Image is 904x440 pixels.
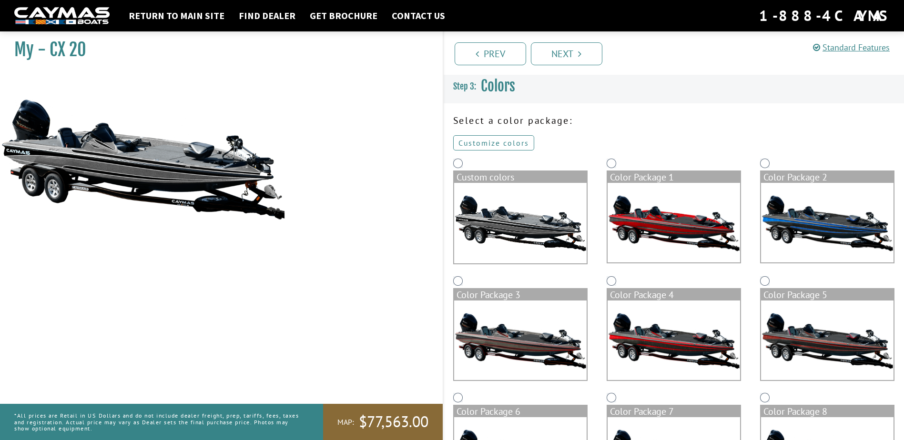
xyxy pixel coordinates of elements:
div: Color Package 2 [761,171,894,183]
img: color_package_312.png [608,183,740,262]
div: Color Package 4 [608,289,740,300]
img: color_package_315.png [608,300,740,380]
div: Color Package 8 [761,406,894,417]
a: Contact Us [387,10,450,22]
a: Find Dealer [234,10,300,22]
img: color_package_313.png [761,183,894,262]
a: Standard Features [813,42,890,53]
div: Color Package 6 [454,406,587,417]
div: Color Package 7 [608,406,740,417]
a: MAP:$77,563.00 [323,404,443,440]
img: white-logo-c9c8dbefe5ff5ceceb0f0178aa75bf4bb51f6bca0971e226c86eb53dfe498488.png [14,7,110,25]
img: color_package_316.png [761,300,894,380]
p: *All prices are Retail in US Dollars and do not include dealer freight, prep, tariffs, fees, taxe... [14,408,302,436]
div: 1-888-4CAYMAS [759,5,890,26]
span: MAP: [337,417,354,427]
div: Color Package 5 [761,289,894,300]
span: $77,563.00 [359,412,428,432]
div: Color Package 1 [608,171,740,183]
div: Color Package 3 [454,289,587,300]
h1: My - CX 20 [14,39,419,60]
a: Prev [455,42,526,65]
img: cx-Base-Layer.png [454,183,587,263]
a: Next [531,42,602,65]
img: color_package_314.png [454,300,587,380]
a: Customize colors [453,135,534,150]
p: Select a color package: [453,113,895,128]
div: Custom colors [454,171,587,183]
a: Return to main site [124,10,229,22]
a: Get Brochure [305,10,382,22]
